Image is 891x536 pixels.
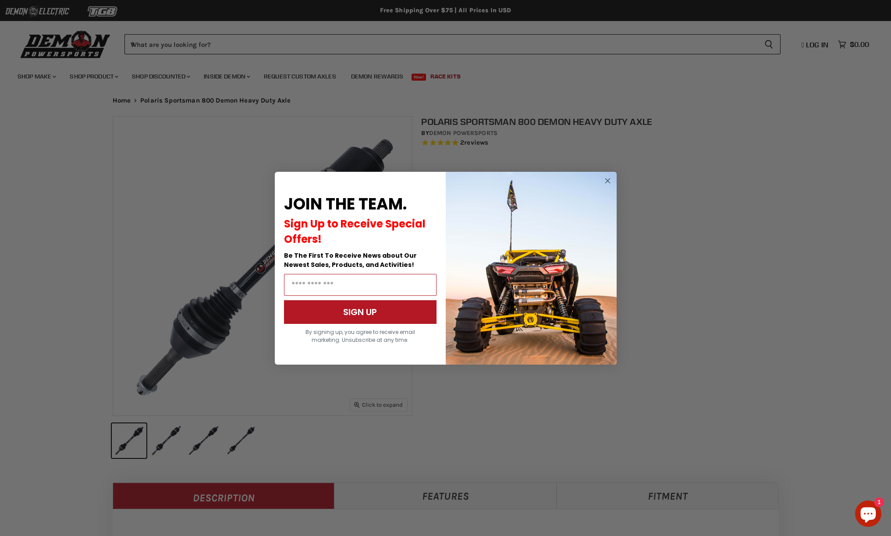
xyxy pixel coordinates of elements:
button: SIGN UP [284,300,437,324]
input: Email Address [284,274,437,296]
span: JOIN THE TEAM. [284,193,407,215]
span: Sign Up to Receive Special Offers! [284,217,426,246]
button: Close dialog [602,175,613,186]
span: Be The First To Receive News about Our Newest Sales, Products, and Activities! [284,251,417,269]
img: a9095488-b6e7-41ba-879d-588abfab540b.jpeg [446,172,617,365]
span: By signing up, you agree to receive email marketing. Unsubscribe at any time. [305,328,415,344]
inbox-online-store-chat: Shopify online store chat [852,501,884,529]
